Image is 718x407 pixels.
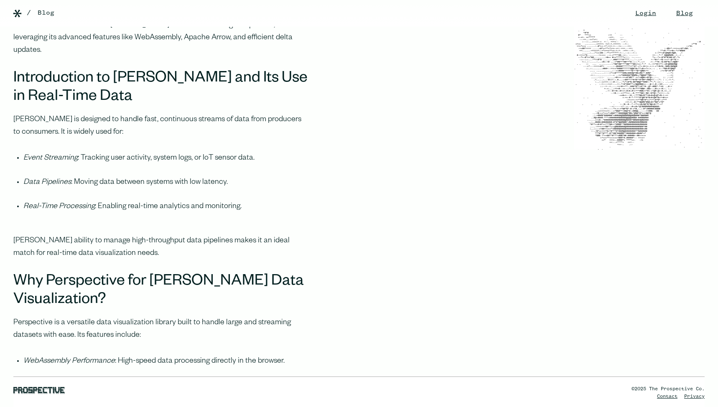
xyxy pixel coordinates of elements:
[23,203,95,211] em: Real-Time Processing
[684,394,705,399] a: Privacy
[23,178,71,187] em: Data Pipelines
[23,154,78,163] em: Event Streaming
[38,8,54,18] a: Blog
[13,114,308,139] p: [PERSON_NAME] is designed to handle fast, continuous streams of data from producers to consumers....
[13,70,308,107] h2: Introduction to [PERSON_NAME] and Its Use in Real-Time Data
[27,8,31,18] div: /
[13,273,308,310] h2: Why Perspective for [PERSON_NAME] Data Visualization?
[23,152,308,176] li: : Tracking user activity, system logs, or IoT sensor data.
[23,201,308,225] li: : Enabling real-time analytics and monitoring.
[23,176,308,201] li: : Moving data between systems with low latency.
[631,385,705,393] div: ©2025 The Prospective Co.
[13,317,308,342] p: Perspective is a versatile data visualization library built to handle large and streaming dataset...
[13,235,308,260] p: [PERSON_NAME] ability to manage high-throughput data pipelines makes it an ideal match for real-t...
[657,394,677,399] a: Contact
